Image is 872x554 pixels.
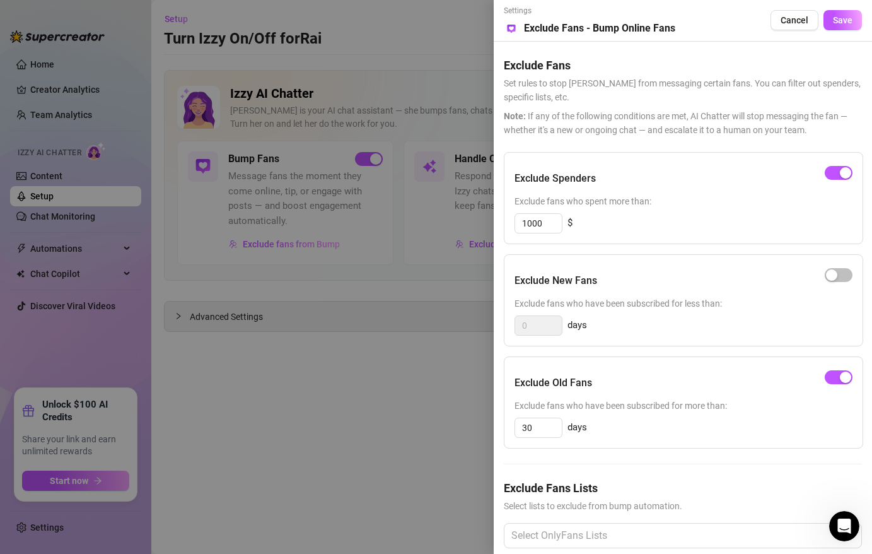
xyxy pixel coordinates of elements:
[514,375,592,391] h5: Exclude Old Fans
[504,480,862,497] h5: Exclude Fans Lists
[524,21,675,36] h5: Exclude Fans - Bump Online Fans
[567,420,587,435] span: days
[504,111,526,121] span: Note:
[567,216,573,231] span: $
[770,10,818,30] button: Cancel
[829,511,859,541] iframe: Intercom live chat
[833,15,852,25] span: Save
[514,194,852,208] span: Exclude fans who spent more than:
[504,5,675,17] span: Settings
[514,399,852,413] span: Exclude fans who have been subscribed for more than:
[514,273,597,288] h5: Exclude New Fans
[504,76,862,104] span: Set rules to stop [PERSON_NAME] from messaging certain fans. You can filter out spenders, specifi...
[781,15,808,25] span: Cancel
[567,318,587,333] span: days
[823,10,862,30] button: Save
[504,499,862,513] span: Select lists to exclude from bump automation.
[504,109,862,137] span: If any of the following conditions are met, AI Chatter will stop messaging the fan — whether it's...
[514,171,596,186] h5: Exclude Spenders
[514,297,852,310] span: Exclude fans who have been subscribed for less than:
[504,57,862,74] h5: Exclude Fans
